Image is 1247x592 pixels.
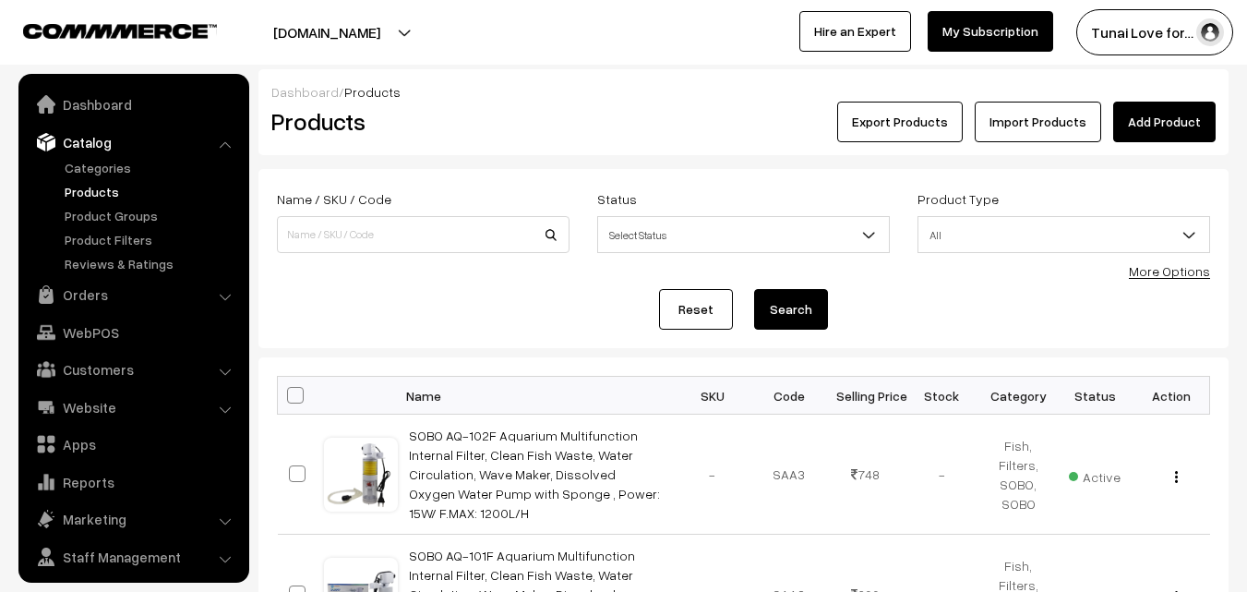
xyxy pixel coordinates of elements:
a: Dashboard [23,88,243,121]
a: More Options [1129,263,1210,279]
a: Add Product [1113,102,1216,142]
button: Export Products [837,102,963,142]
img: COMMMERCE [23,24,217,38]
span: Active [1069,463,1121,487]
th: SKU [675,377,751,415]
label: Product Type [917,189,999,209]
a: Customers [23,353,243,386]
a: Product Filters [60,230,243,249]
h2: Products [271,107,568,136]
a: Hire an Expert [799,11,911,52]
a: Reset [659,289,733,330]
td: Fish, Filters, SOBO, SOBO [980,415,1057,535]
a: Catalog [23,126,243,159]
a: WebPOS [23,316,243,349]
a: Marketing [23,502,243,536]
img: Menu [1175,471,1178,483]
td: SAA3 [750,415,827,535]
a: Categories [60,158,243,177]
th: Action [1133,377,1210,415]
th: Status [1057,377,1133,415]
th: Code [750,377,827,415]
button: Tunai Love for… [1076,9,1233,55]
a: Orders [23,278,243,311]
a: Products [60,182,243,201]
td: - [904,415,980,535]
th: Name [398,377,675,415]
a: Website [23,391,243,424]
td: - [675,415,751,535]
a: Product Groups [60,206,243,225]
a: COMMMERCE [23,18,185,41]
a: SOBO AQ-102F Aquarium Multifunction Internal Filter, Clean Fish Waste, Water Circulation, Wave Ma... [409,428,660,521]
td: 748 [827,415,904,535]
span: Select Status [598,219,889,251]
button: [DOMAIN_NAME] [209,9,445,55]
a: Staff Management [23,540,243,574]
a: Apps [23,428,243,461]
th: Selling Price [827,377,904,415]
a: Import Products [975,102,1101,142]
th: Category [980,377,1057,415]
a: Dashboard [271,84,339,100]
button: Search [754,289,828,330]
span: All [917,216,1210,253]
img: user [1196,18,1224,46]
label: Name / SKU / Code [277,189,391,209]
a: My Subscription [928,11,1053,52]
span: All [918,219,1209,251]
span: Select Status [597,216,890,253]
a: Reviews & Ratings [60,254,243,273]
span: Products [344,84,401,100]
th: Stock [904,377,980,415]
div: / [271,82,1216,102]
input: Name / SKU / Code [277,216,570,253]
a: Reports [23,465,243,499]
label: Status [597,189,637,209]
